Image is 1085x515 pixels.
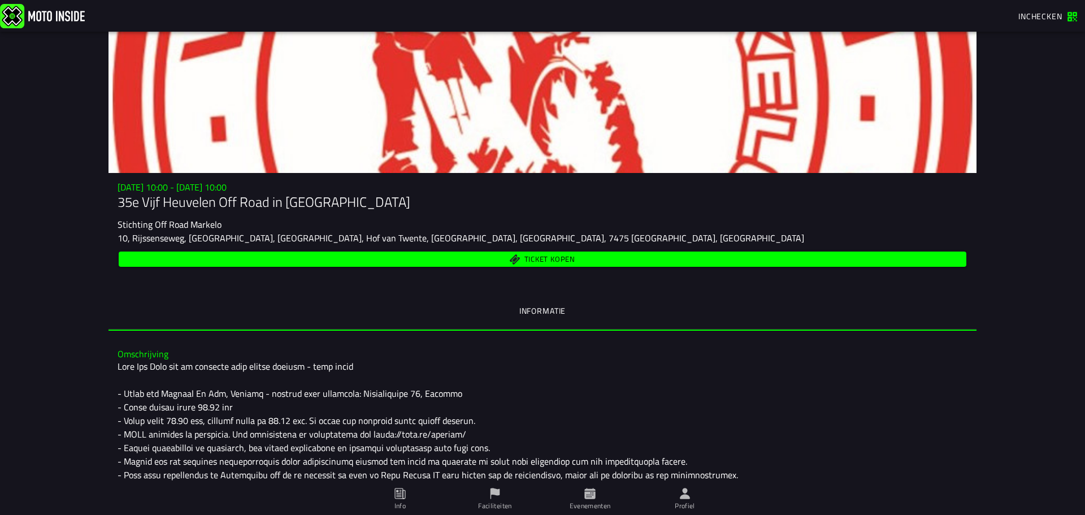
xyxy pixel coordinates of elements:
[1013,6,1083,25] a: Inchecken
[524,256,575,263] span: Ticket kopen
[118,193,967,211] h1: 35e Vijf Heuvelen Off Road in [GEOGRAPHIC_DATA]
[478,501,511,511] ion-label: Faciliteiten
[570,501,611,511] ion-label: Evenementen
[118,231,804,245] ion-text: 10, Rijssenseweg, [GEOGRAPHIC_DATA], [GEOGRAPHIC_DATA], Hof van Twente, [GEOGRAPHIC_DATA], [GEOGR...
[118,218,222,231] ion-text: Stichting Off Road Markelo
[118,182,967,193] h3: [DATE] 10:00 - [DATE] 10:00
[1018,10,1062,22] span: Inchecken
[675,501,695,511] ion-label: Profiel
[394,501,406,511] ion-label: Info
[118,349,967,360] h3: Omschrijving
